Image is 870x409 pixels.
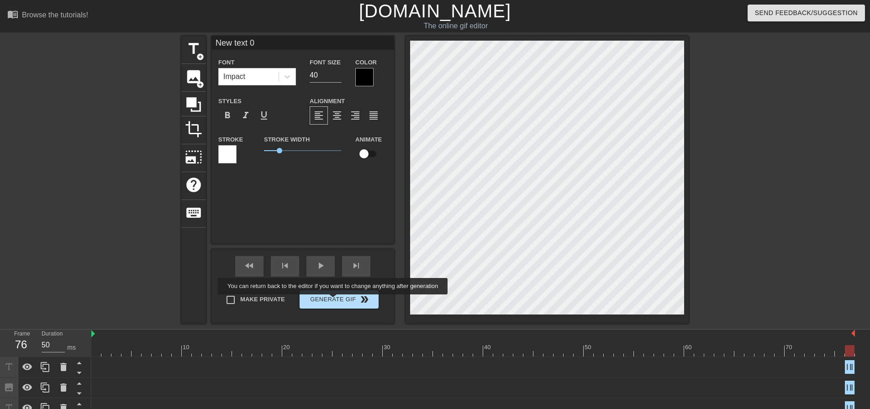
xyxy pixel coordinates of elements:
div: ms [67,343,76,352]
label: Duration [42,331,63,337]
span: skip_next [351,260,362,271]
label: Font [218,58,234,67]
span: crop [185,121,202,138]
span: format_italic [240,110,251,121]
div: The online gif editor [295,21,617,31]
div: 76 [14,336,28,353]
span: add_circle [196,81,204,89]
div: 70 [786,343,794,352]
span: menu_book [7,9,18,20]
span: format_underline [258,110,269,121]
div: Browse the tutorials! [22,11,88,19]
div: Impact [223,71,245,82]
div: 50 [585,343,593,352]
div: 60 [685,343,693,352]
span: photo_size_select_large [185,148,202,166]
span: Send Feedback/Suggestion [755,7,858,19]
span: keyboard [185,204,202,221]
img: bound-end.png [851,330,855,337]
span: format_align_justify [368,110,379,121]
a: Browse the tutorials! [7,9,88,23]
div: Frame [7,330,35,356]
label: Animate [355,135,382,144]
span: help [185,176,202,194]
button: Generate Gif [300,290,379,309]
span: format_align_center [332,110,343,121]
span: play_arrow [315,260,326,271]
div: 40 [484,343,492,352]
span: Make Private [240,295,285,304]
span: format_align_right [350,110,361,121]
div: 30 [384,343,392,352]
span: add_circle [196,53,204,61]
span: fast_rewind [244,260,255,271]
span: double_arrow [359,294,370,305]
label: Color [355,58,377,67]
span: format_align_left [313,110,324,121]
span: skip_previous [279,260,290,271]
span: drag_handle [847,383,856,392]
button: Send Feedback/Suggestion [748,5,865,21]
span: image [185,68,202,85]
span: Generate Gif [303,294,375,305]
span: format_bold [222,110,233,121]
div: 10 [183,343,191,352]
span: drag_handle [847,362,856,372]
label: Stroke [218,135,243,144]
label: Stroke Width [264,135,310,144]
label: Styles [218,97,242,106]
a: [DOMAIN_NAME] [359,1,511,21]
label: Font Size [310,58,341,67]
label: Alignment [310,97,345,106]
div: 20 [283,343,291,352]
span: title [185,40,202,58]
